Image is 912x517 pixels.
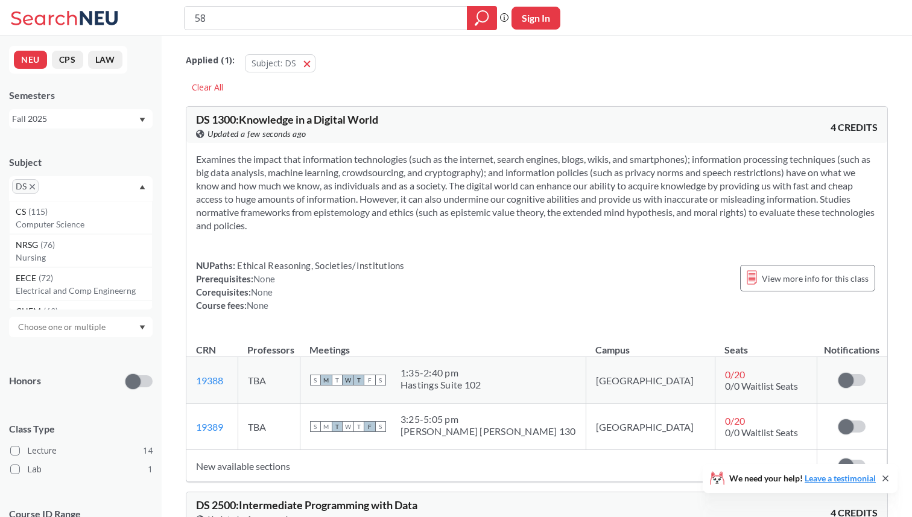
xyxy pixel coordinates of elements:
input: Class, professor, course number, "phrase" [194,8,458,28]
div: [PERSON_NAME] [PERSON_NAME] 130 [401,425,576,437]
div: Clear All [186,78,229,97]
input: Choose one or multiple [12,320,113,334]
section: Examines the impact that information technologies (such as the internet, search engines, blogs, w... [196,153,878,232]
span: 0/0 Waitlist Seats [725,380,798,392]
div: Subject [9,156,153,169]
div: Dropdown arrow [9,317,153,337]
span: DS 2500 : Intermediate Programming with Data [196,498,417,512]
button: CPS [52,51,83,69]
span: None [247,300,268,311]
th: Seats [715,331,817,357]
span: Updated a few seconds ago [207,127,306,141]
span: 1 [148,463,153,476]
td: New available sections [186,450,817,482]
button: Subject: DS [245,54,315,72]
span: S [310,421,321,432]
span: Class Type [9,422,153,436]
th: Notifications [817,331,887,357]
svg: magnifying glass [475,10,489,27]
p: Computer Science [16,218,152,230]
span: S [375,421,386,432]
p: Honors [9,374,41,388]
span: None [251,287,273,297]
span: T [332,421,343,432]
span: T [353,421,364,432]
span: ( 72 ) [39,273,53,283]
span: Subject: DS [252,57,296,69]
span: View more info for this class [762,271,869,286]
span: ( 69 ) [43,306,58,316]
span: DS 1300 : Knowledge in a Digital World [196,113,378,126]
span: W [343,421,353,432]
div: Hastings Suite 102 [401,379,481,391]
a: 19388 [196,375,223,386]
span: F [364,421,375,432]
th: Professors [238,331,300,357]
span: 0 / 20 [725,415,745,427]
span: None [253,273,275,284]
span: S [375,375,386,385]
span: Ethical Reasoning, Societies/Institutions [235,260,405,271]
span: We need your help! [729,474,876,483]
button: Sign In [511,7,560,30]
span: Applied ( 1 ): [186,54,235,67]
div: NUPaths: Prerequisites: Corequisites: Course fees: [196,259,405,312]
svg: Dropdown arrow [139,118,145,122]
span: ( 76 ) [40,239,55,250]
span: CHEM [16,305,43,318]
span: W [343,375,353,385]
th: Campus [586,331,715,357]
span: 0 / 20 [725,369,745,380]
div: 1:35 - 2:40 pm [401,367,481,379]
button: LAW [88,51,122,69]
svg: Dropdown arrow [139,325,145,330]
span: 0/0 Waitlist Seats [725,427,798,438]
span: EECE [16,271,39,285]
span: T [332,375,343,385]
a: 19389 [196,421,223,433]
p: Electrical and Comp Engineerng [16,285,152,297]
td: [GEOGRAPHIC_DATA] [586,404,715,450]
span: ( 115 ) [28,206,48,217]
span: 4 CREDITS [831,121,878,134]
div: 3:25 - 5:05 pm [401,413,576,425]
button: NEU [14,51,47,69]
p: Nursing [16,252,152,264]
a: Leave a testimonial [805,473,876,483]
span: F [364,375,375,385]
label: Lab [10,461,153,477]
div: CRN [196,343,216,357]
div: DSX to remove pillDropdown arrowCS(115)Computer ScienceNRSG(76)NursingEECE(72)Electrical and Comp... [9,176,153,201]
td: [GEOGRAPHIC_DATA] [586,357,715,404]
div: magnifying glass [467,6,497,30]
span: T [353,375,364,385]
span: NRSG [16,238,40,252]
span: 14 [143,444,153,457]
svg: X to remove pill [30,184,35,189]
svg: Dropdown arrow [139,185,145,189]
th: Meetings [300,331,586,357]
div: Fall 2025 [12,112,138,125]
span: S [310,375,321,385]
label: Lecture [10,443,153,458]
td: TBA [238,404,300,450]
span: CS [16,205,28,218]
div: Fall 2025Dropdown arrow [9,109,153,128]
td: TBA [238,357,300,404]
span: DSX to remove pill [12,179,39,194]
div: Semesters [9,89,153,102]
span: M [321,375,332,385]
span: M [321,421,332,432]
